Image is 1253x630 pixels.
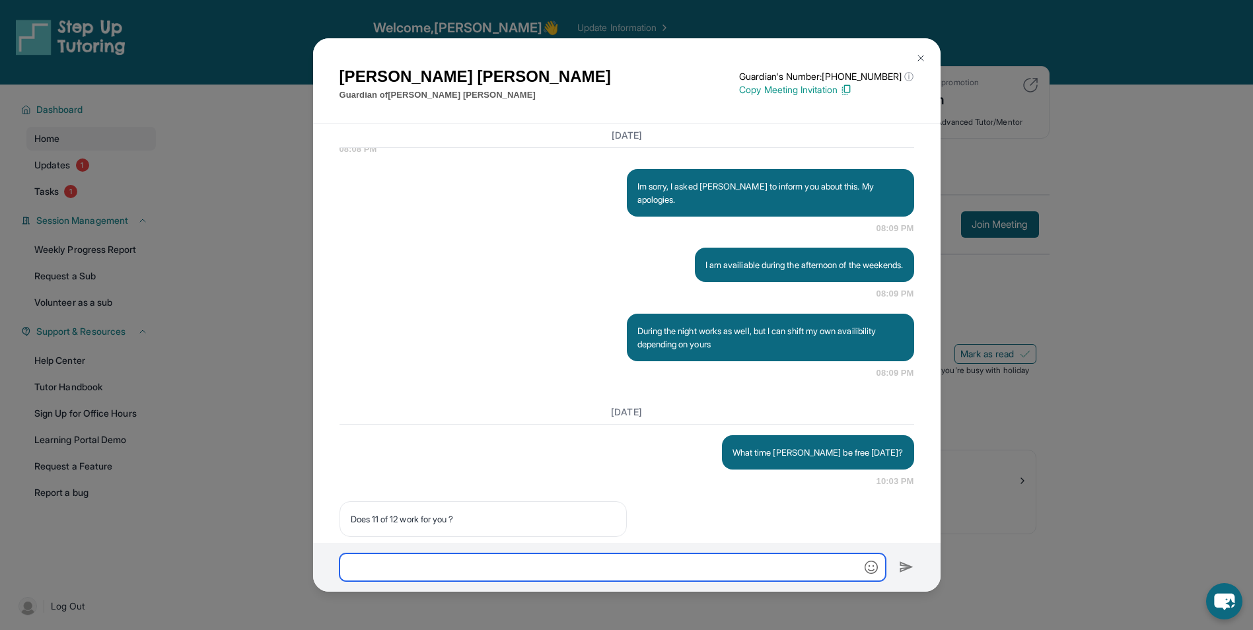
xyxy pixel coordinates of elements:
span: ⓘ [904,70,913,83]
img: Close Icon [915,53,926,63]
span: 08:09 PM [877,367,914,380]
span: 08:08 PM [340,143,914,156]
p: Im sorry, I asked [PERSON_NAME] to inform you about this. My apologies. [637,180,904,206]
h3: [DATE] [340,405,914,419]
h1: [PERSON_NAME] [PERSON_NAME] [340,65,611,88]
span: 08:09 PM [877,287,914,300]
p: Copy Meeting Invitation [739,83,913,96]
span: 10:03 PM [877,475,914,488]
img: Send icon [899,559,914,575]
img: Copy Icon [840,84,852,96]
p: Does 11 of 12 work for you ? [351,512,616,526]
p: During the night works as well, but I can shift my own availibility depending on yours [637,324,904,351]
p: Guardian of [PERSON_NAME] [PERSON_NAME] [340,88,611,102]
img: Emoji [865,561,878,574]
p: What time [PERSON_NAME] be free [DATE]? [733,446,904,459]
span: 08:09 PM [877,222,914,235]
h3: [DATE] [340,129,914,142]
span: [PERSON_NAME] [340,542,914,555]
p: I am availiable during the afternoon of the weekends. [705,258,904,271]
button: chat-button [1206,583,1242,619]
p: Guardian's Number: [PHONE_NUMBER] [739,70,913,83]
